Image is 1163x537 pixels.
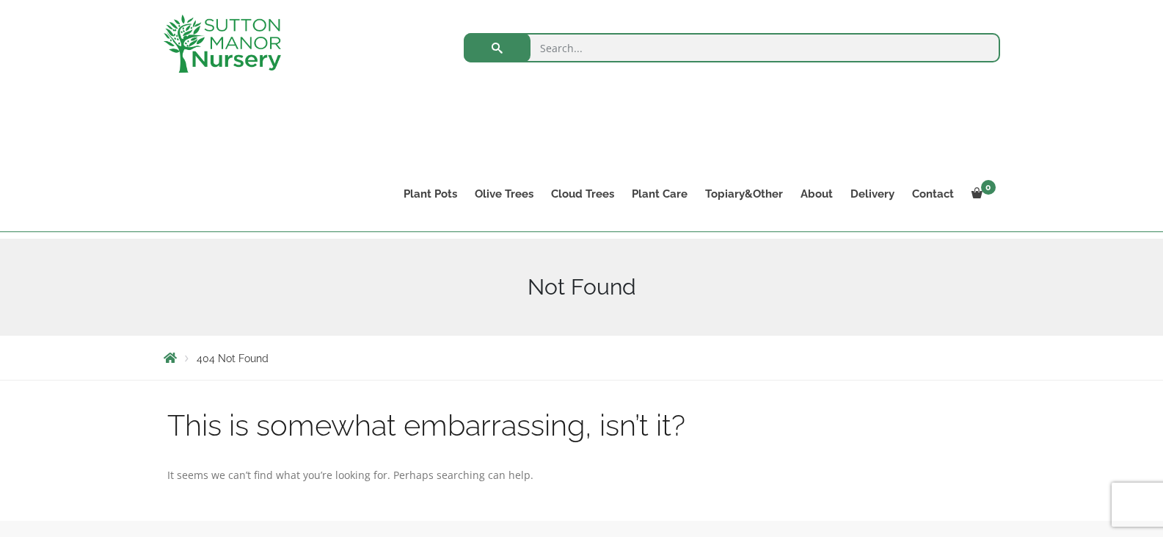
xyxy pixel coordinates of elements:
span: 0 [981,180,996,195]
a: 0 [963,184,1000,204]
h1: This is somewhat embarrassing, isn’t it? [167,410,996,441]
span: 404 Not Found [197,353,269,364]
a: Topiary&Other [696,184,792,204]
p: It seems we can’t find what you’re looking for. Perhaps searching can help. [167,466,996,484]
a: Delivery [842,184,903,204]
img: logo [164,15,281,73]
a: Cloud Trees [542,184,623,204]
nav: Breadcrumbs [164,352,1000,364]
input: Search... [464,33,1000,62]
a: About [792,184,842,204]
a: Contact [903,184,963,204]
h1: Not Found [164,274,1000,300]
a: Olive Trees [466,184,542,204]
a: Plant Care [623,184,696,204]
a: Plant Pots [395,184,466,204]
